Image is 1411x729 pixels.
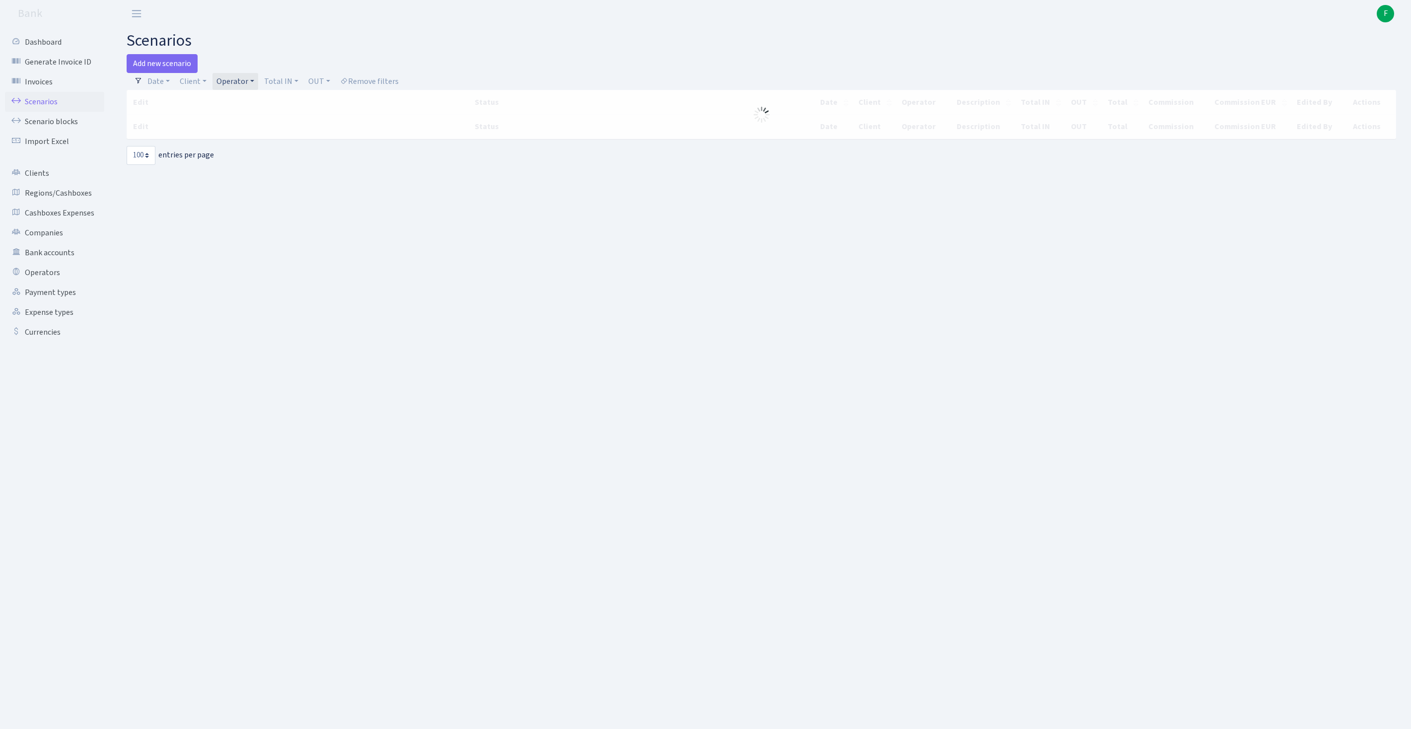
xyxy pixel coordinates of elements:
[5,132,104,151] a: Import Excel
[5,92,104,112] a: Scenarios
[1377,5,1394,22] a: F
[212,73,258,90] a: Operator
[5,112,104,132] a: Scenario blocks
[5,203,104,223] a: Cashboxes Expenses
[5,322,104,342] a: Currencies
[5,32,104,52] a: Dashboard
[143,73,174,90] a: Date
[5,263,104,283] a: Operators
[127,146,214,165] label: entries per page
[127,54,198,73] a: Add new scenario
[304,73,334,90] a: OUT
[260,73,302,90] a: Total IN
[5,52,104,72] a: Generate Invoice ID
[5,302,104,322] a: Expense types
[127,146,155,165] select: entries per page
[5,163,104,183] a: Clients
[5,223,104,243] a: Companies
[5,183,104,203] a: Regions/Cashboxes
[127,29,192,52] span: scenarios
[124,5,149,22] button: Toggle navigation
[336,73,403,90] a: Remove filters
[5,243,104,263] a: Bank accounts
[754,107,770,123] img: Processing...
[5,72,104,92] a: Invoices
[176,73,211,90] a: Client
[5,283,104,302] a: Payment types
